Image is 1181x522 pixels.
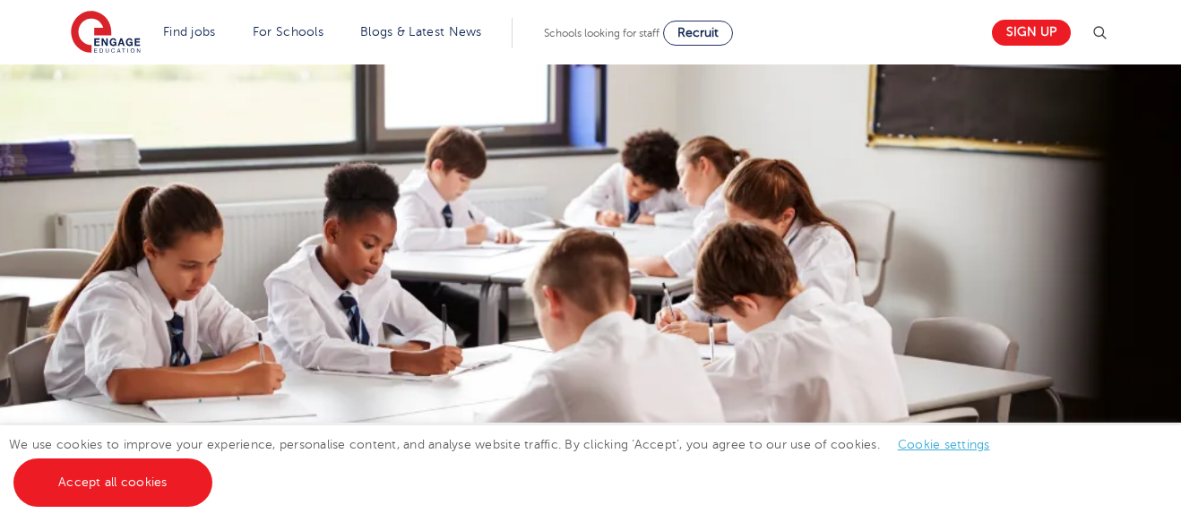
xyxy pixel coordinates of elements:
[544,27,659,39] span: Schools looking for staff
[677,26,719,39] span: Recruit
[71,11,141,56] img: Engage Education
[13,458,212,507] a: Accept all cookies
[163,25,216,39] a: Find jobs
[992,20,1071,46] a: Sign up
[253,25,323,39] a: For Schools
[9,438,1008,489] span: We use cookies to improve your experience, personalise content, and analyse website traffic. By c...
[898,438,990,451] a: Cookie settings
[360,25,482,39] a: Blogs & Latest News
[663,21,733,46] a: Recruit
